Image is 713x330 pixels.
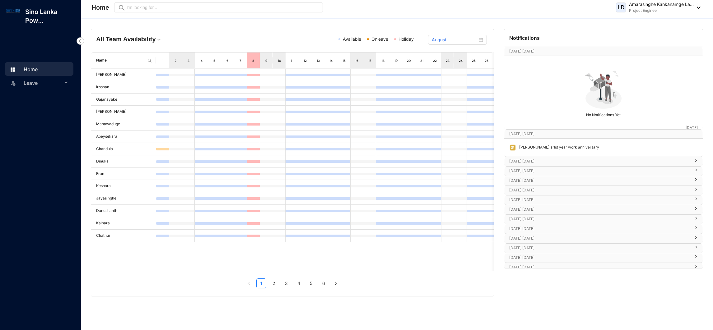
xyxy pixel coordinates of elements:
div: [DATE] [DATE] [504,244,703,253]
span: Available [343,36,361,42]
img: no-notification-yet.99f61bb71409b19b567a5111f7a484a1.svg [582,67,625,110]
span: right [694,180,698,181]
p: Amarasinghe Kankanamge La... [629,1,694,7]
img: dropdown.780994ddfa97fca24b89f58b1de131fa.svg [156,37,162,43]
div: [DATE] [DATE] [504,186,703,195]
p: [DATE] [DATE] [509,245,690,251]
span: Holiday [398,36,414,42]
a: Home [8,66,38,72]
div: [DATE] [DATE] [504,205,703,214]
p: [DATE] [DATE] [509,254,690,261]
span: right [694,219,698,220]
div: [DATE] [DATE] [504,253,703,263]
div: 4 [199,57,204,64]
div: [DATE] [DATE][DATE] [504,130,703,138]
li: 6 [319,278,329,288]
a: 1 [257,279,266,288]
p: [DATE] [DATE] [509,226,690,232]
span: right [694,238,698,239]
div: 13 [316,57,321,64]
p: [DATE] [DATE] [509,197,690,203]
div: 15 [342,57,347,64]
div: [DATE] [DATE] [504,176,703,186]
div: [DATE] [DATE] [504,234,703,243]
span: right [694,171,698,172]
span: eye [119,5,123,10]
span: right [694,257,698,259]
input: Select month [432,36,478,43]
div: 6 [225,57,230,64]
td: Keshara [91,180,156,192]
td: Kalhara [91,217,156,230]
img: search.8ce656024d3affaeffe32e5b30621cb7.svg [147,58,152,63]
p: [DATE] [DATE] [509,158,690,164]
div: [DATE] [DATE][DATE] [504,47,703,56]
span: right [694,267,698,268]
td: Abeysekara [91,131,156,143]
span: right [694,161,698,162]
div: Preview [118,4,125,11]
div: 26 [484,57,489,64]
span: Name [96,57,145,63]
p: Notifications [509,34,540,42]
td: [PERSON_NAME] [91,69,156,81]
div: 20 [406,57,411,64]
span: right [694,190,698,191]
div: 23 [445,57,450,64]
div: 19 [394,57,398,64]
img: log [6,7,20,15]
td: Eran [91,168,156,180]
div: [DATE] [DATE] [504,167,703,176]
div: 18 [380,57,385,64]
div: 25 [471,57,476,64]
a: 4 [294,279,303,288]
div: 7 [238,57,243,64]
p: [DATE] [DATE] [509,216,690,222]
span: Onleave [371,36,388,42]
p: Project Engineer [629,7,694,14]
span: right [694,199,698,201]
li: Home [5,62,73,76]
div: 21 [419,57,424,64]
div: 8 [251,57,256,64]
button: left [244,278,254,288]
td: [PERSON_NAME] [91,106,156,118]
td: Danushanth [91,205,156,217]
div: 5 [212,57,217,64]
p: Home [91,3,109,12]
p: [DATE] [DATE] [509,264,690,270]
div: 3 [186,57,191,64]
li: 1 [256,278,266,288]
td: Dinuka [91,155,156,168]
input: I’m looking for... [127,4,319,11]
div: [DATE] [DATE] [504,215,703,224]
p: [DATE] [DATE] [509,168,690,174]
button: right [331,278,341,288]
p: [DATE] [686,125,698,131]
span: right [694,209,698,210]
a: 3 [282,279,291,288]
p: [DATE] [DATE] [509,177,690,184]
div: [DATE] [DATE] [504,195,703,205]
div: 2 [173,57,178,64]
span: left [247,282,251,285]
img: dropdown-black.8e83cc76930a90b1a4fdb6d089b7bf3a.svg [694,7,701,9]
p: [DATE] [DATE] [509,48,686,54]
p: [PERSON_NAME]'s 1st year work anniversary [516,144,599,151]
td: Manawaduge [91,118,156,131]
div: 9 [264,57,269,64]
td: Iroshan [91,81,156,94]
div: 11 [290,57,295,64]
div: 17 [367,57,372,64]
span: LD [617,5,625,10]
li: Previous Page [244,278,254,288]
td: Jayasinghe [91,192,156,205]
div: 16 [354,57,359,64]
h4: All Team Availability [96,35,227,44]
li: Next Page [331,278,341,288]
td: Gajanayake [91,94,156,106]
span: Leave [24,77,63,89]
span: right [694,228,698,230]
span: right [694,248,698,249]
div: [DATE] [DATE] [504,263,703,272]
